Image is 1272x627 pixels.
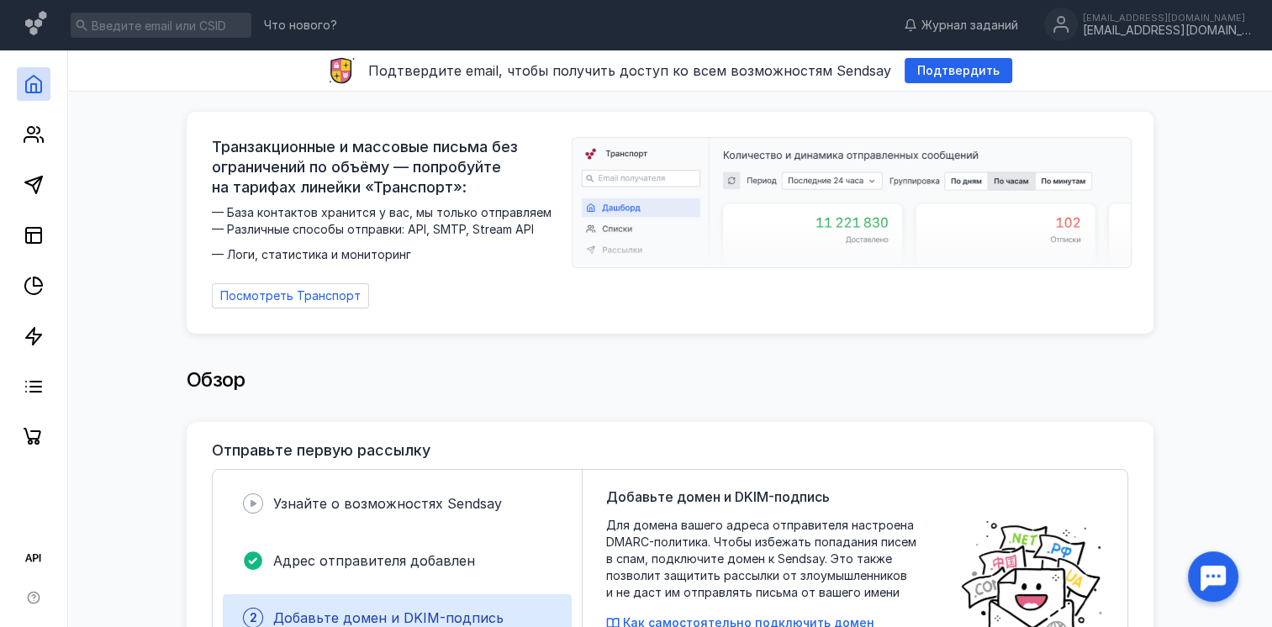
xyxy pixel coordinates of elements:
input: Введите email или CSID [71,13,251,38]
span: Посмотреть Транспорт [220,289,361,303]
span: Добавьте домен и DKIM-подпись [606,487,830,507]
span: Подтвердите email, чтобы получить доступ ко всем возможностям Sendsay [368,62,891,79]
span: Что нового? [264,19,337,31]
span: Транзакционные и массовые письма без ограничений по объёму — попробуйте на тарифах линейки «Транс... [212,137,562,198]
img: dashboard-transport-banner [573,138,1131,267]
button: Подтвердить [905,58,1012,83]
span: Узнайте о возможностях Sendsay [273,495,502,512]
a: Что нового? [256,19,346,31]
span: — База контактов хранится у вас, мы только отправляем — Различные способы отправки: API, SMTP, St... [212,204,562,263]
span: Обзор [187,367,245,392]
h3: Отправьте первую рассылку [212,442,430,459]
span: Адрес отправителя добавлен [273,552,475,569]
a: Журнал заданий [895,17,1027,34]
a: Посмотреть Транспорт [212,283,369,308]
span: 2 [250,609,257,626]
span: Подтвердить [917,64,1000,78]
div: [EMAIL_ADDRESS][DOMAIN_NAME] [1083,13,1251,23]
span: Для домена вашего адреса отправителя настроена DMARC-политика. Чтобы избежать попадания писем в с... [606,517,942,601]
span: Журнал заданий [921,17,1018,34]
span: Добавьте домен и DKIM-подпись [273,609,504,626]
div: [EMAIL_ADDRESS][DOMAIN_NAME] [1083,24,1251,38]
